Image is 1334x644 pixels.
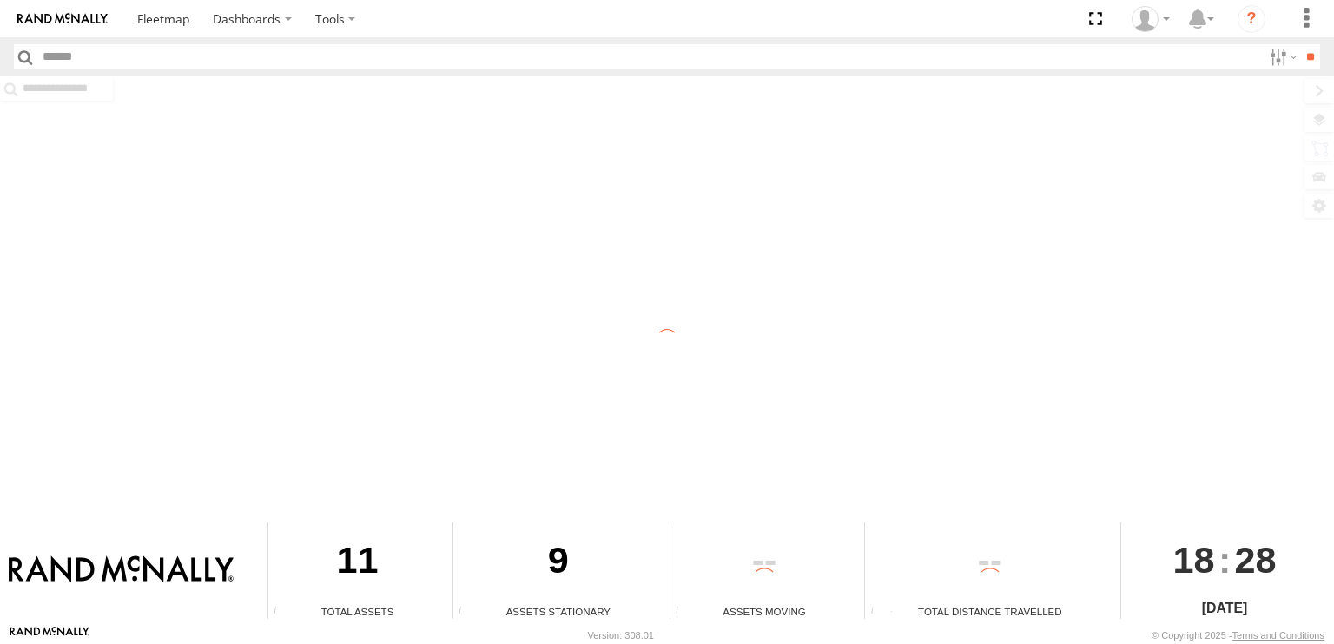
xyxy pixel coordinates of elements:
[453,606,479,619] div: Total number of assets current stationary.
[1232,630,1324,641] a: Terms and Conditions
[10,627,89,644] a: Visit our Website
[1235,522,1277,597] span: 28
[17,13,108,25] img: rand-logo.svg
[1238,5,1265,33] i: ?
[453,604,663,619] div: Assets Stationary
[9,555,234,585] img: Rand McNally
[1152,630,1324,641] div: © Copyright 2025 -
[1121,522,1327,597] div: :
[1173,522,1215,597] span: 18
[453,522,663,604] div: 9
[1263,44,1300,69] label: Search Filter Options
[268,606,294,619] div: Total number of Enabled Assets
[670,604,859,619] div: Assets Moving
[268,522,446,604] div: 11
[268,604,446,619] div: Total Assets
[670,606,697,619] div: Total number of assets current in transit.
[865,606,891,619] div: Total distance travelled by all assets within specified date range and applied filters
[865,604,1114,619] div: Total Distance Travelled
[588,630,654,641] div: Version: 308.01
[1121,598,1327,619] div: [DATE]
[1126,6,1176,32] div: Valeo Dash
